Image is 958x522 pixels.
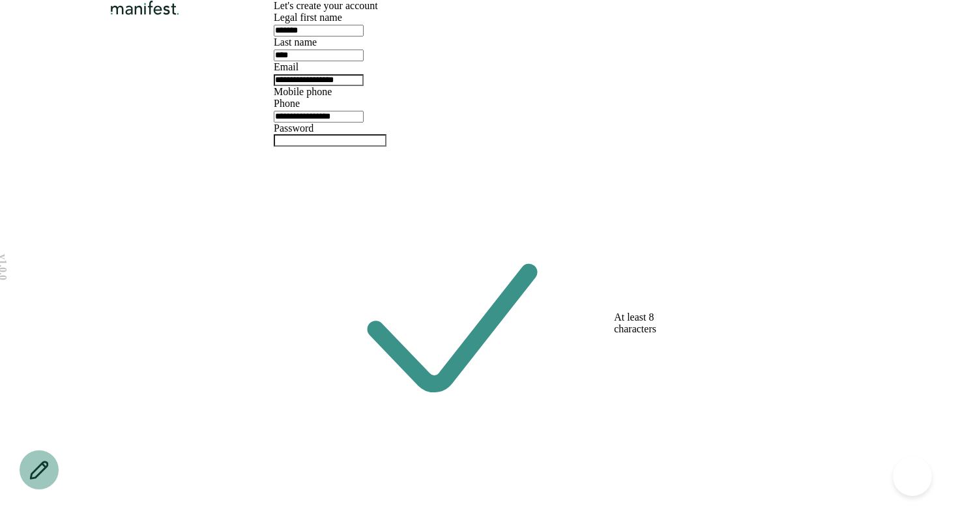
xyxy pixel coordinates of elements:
[893,457,932,496] iframe: Toggle Customer Support
[274,123,313,134] label: Password
[614,312,684,335] span: At least 8 characters
[274,98,684,109] div: Phone
[274,86,332,97] label: Mobile phone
